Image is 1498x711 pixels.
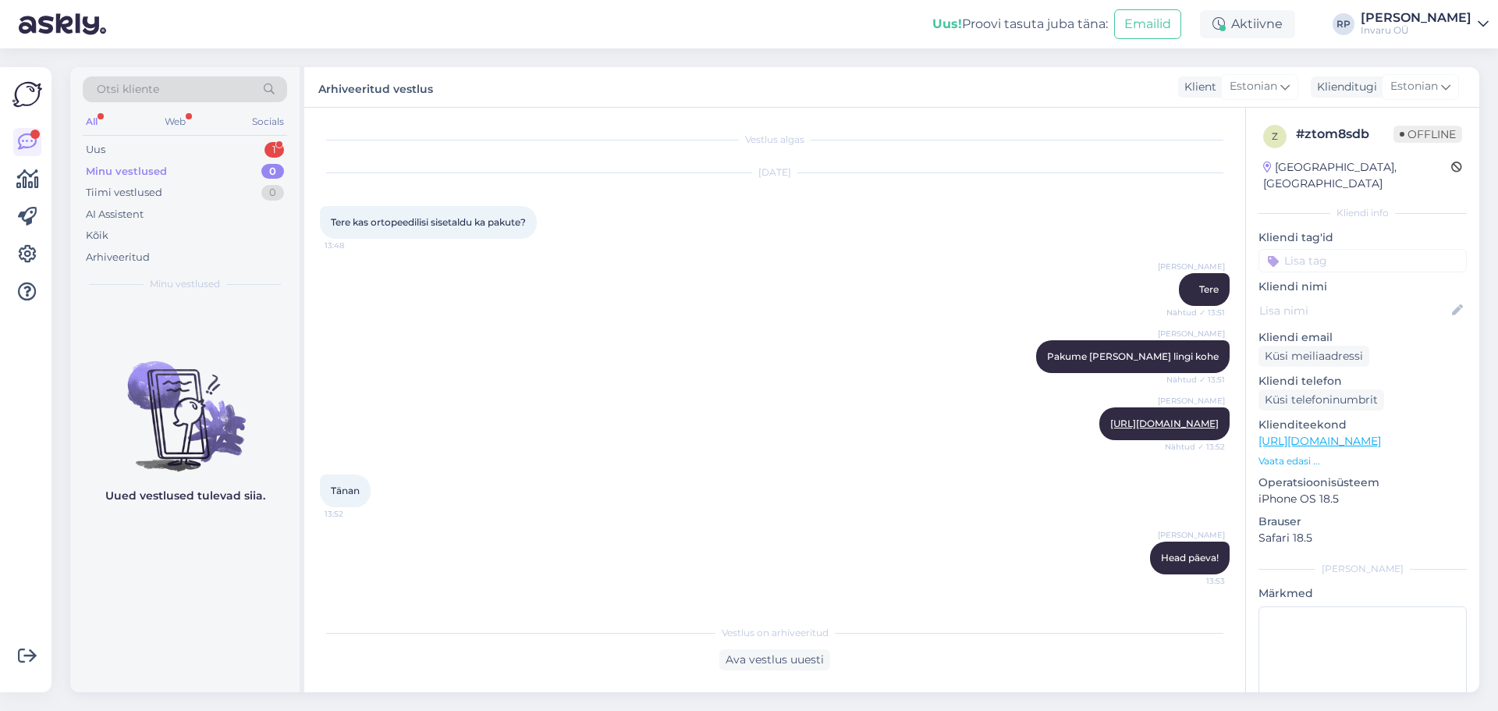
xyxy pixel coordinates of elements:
div: Minu vestlused [86,164,167,180]
div: Ava vestlus uuesti [719,649,830,670]
img: No chats [70,333,300,474]
p: iPhone OS 18.5 [1258,491,1467,507]
span: Pakume [PERSON_NAME] lingi kohe [1047,350,1219,362]
p: Märkmed [1258,585,1467,602]
div: Küsi telefoninumbrit [1258,389,1384,411]
div: RP [1333,13,1354,35]
span: 13:53 [1166,575,1225,587]
div: AI Assistent [86,207,144,222]
span: Offline [1393,126,1462,143]
span: 13:48 [325,240,383,251]
span: Estonian [1390,78,1438,95]
span: Tere kas ortopeedilisi sisetaldu ka pakute? [331,216,526,228]
div: Vestlus algas [320,133,1230,147]
span: Estonian [1230,78,1277,95]
div: [PERSON_NAME] [1361,12,1471,24]
span: [PERSON_NAME] [1158,261,1225,272]
span: Tere [1199,283,1219,295]
a: [PERSON_NAME]Invaru OÜ [1361,12,1489,37]
label: Arhiveeritud vestlus [318,76,433,98]
button: Emailid [1114,9,1181,39]
span: Nähtud ✓ 13:52 [1165,441,1225,453]
span: Nähtud ✓ 13:51 [1166,307,1225,318]
div: Proovi tasuta juba täna: [932,15,1108,34]
div: Uus [86,142,105,158]
div: 1 [264,142,284,158]
p: Uued vestlused tulevad siia. [105,488,265,504]
span: Minu vestlused [150,277,220,291]
input: Lisa nimi [1259,302,1449,319]
div: 0 [261,185,284,201]
div: Klienditugi [1311,79,1377,95]
div: Kliendi info [1258,206,1467,220]
span: [PERSON_NAME] [1158,395,1225,407]
div: Aktiivne [1200,10,1295,38]
p: Operatsioonisüsteem [1258,475,1467,491]
div: Arhiveeritud [86,250,150,265]
p: Safari 18.5 [1258,530,1467,546]
p: Kliendi nimi [1258,279,1467,295]
span: z [1272,130,1278,142]
p: Klienditeekond [1258,417,1467,433]
a: [URL][DOMAIN_NAME] [1110,418,1219,429]
span: Tänan [331,485,360,496]
div: Tiimi vestlused [86,185,162,201]
a: [URL][DOMAIN_NAME] [1258,434,1381,448]
p: Brauser [1258,514,1467,530]
p: Vaata edasi ... [1258,454,1467,468]
div: 0 [261,164,284,180]
div: Klient [1178,79,1216,95]
span: Nähtud ✓ 13:51 [1166,374,1225,386]
div: # ztom8sdb [1296,125,1393,144]
p: Kliendi email [1258,329,1467,346]
div: Web [162,112,189,132]
span: [PERSON_NAME] [1158,529,1225,541]
p: Kliendi telefon [1258,373,1467,389]
span: Head päeva! [1161,552,1219,563]
div: Kõik [86,228,108,244]
div: [PERSON_NAME] [1258,562,1467,576]
input: Lisa tag [1258,249,1467,272]
p: Kliendi tag'id [1258,229,1467,246]
span: [PERSON_NAME] [1158,328,1225,340]
img: Askly Logo [12,80,42,109]
div: [GEOGRAPHIC_DATA], [GEOGRAPHIC_DATA] [1263,159,1451,192]
span: 13:52 [325,508,383,520]
div: [DATE] [320,165,1230,180]
div: Invaru OÜ [1361,24,1471,37]
div: All [83,112,101,132]
span: Vestlus on arhiveeritud [722,626,829,640]
div: Socials [249,112,287,132]
span: Otsi kliente [97,81,159,98]
div: Küsi meiliaadressi [1258,346,1369,367]
b: Uus! [932,16,962,31]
